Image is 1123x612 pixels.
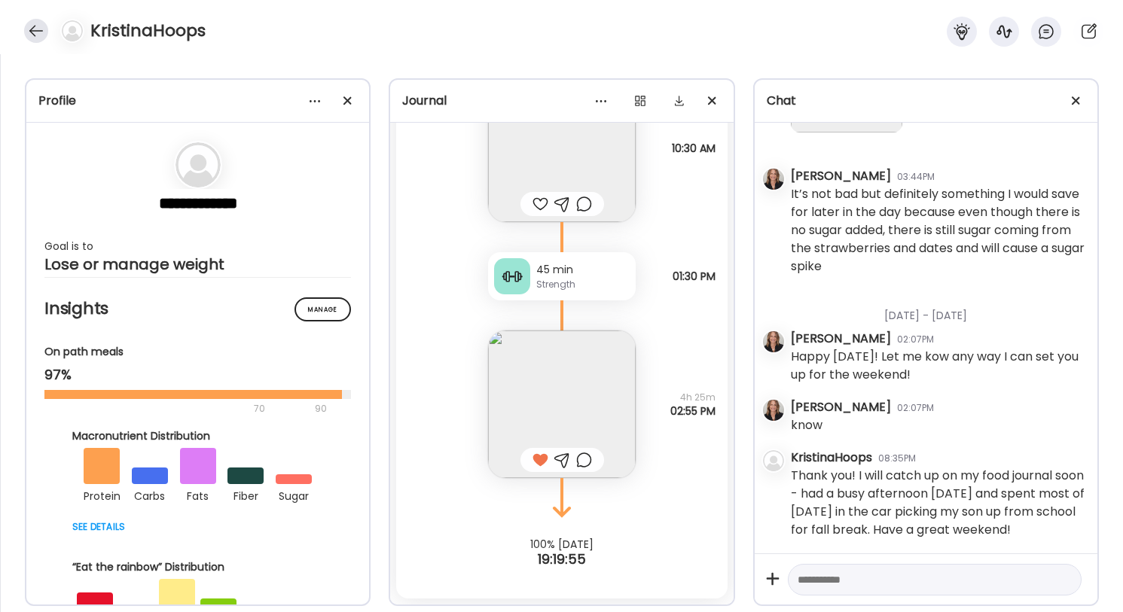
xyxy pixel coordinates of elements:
div: [DATE] - [DATE] [791,290,1085,330]
div: 97% [44,366,351,384]
div: 02:07PM [897,401,934,415]
div: KristinaHoops [791,449,872,467]
div: 45 min [536,262,630,278]
div: 19:19:55 [390,550,733,568]
div: 02:07PM [897,333,934,346]
div: carbs [132,484,168,505]
div: “Eat the rainbow” Distribution [72,559,324,575]
div: Profile [38,92,357,110]
div: fiber [227,484,264,505]
div: Strength [536,278,630,291]
div: 08:35PM [878,452,916,465]
div: 03:44PM [897,170,935,184]
div: know [791,416,822,434]
div: [PERSON_NAME] [791,167,891,185]
div: protein [84,484,120,505]
img: images%2Fk5ZMW9FHcXQur5qotgTX4mCroqJ3%2FNEZ46jv0dsuEq54fl1DS%2FubAuNVjYbfeizrVhalCG_240 [488,75,636,222]
div: Chat [767,92,1085,110]
div: sugar [276,484,312,505]
div: fats [180,484,216,505]
h2: Insights [44,297,351,320]
img: bg-avatar-default.svg [175,142,221,187]
div: 100% [DATE] [390,538,733,550]
div: Macronutrient Distribution [72,428,324,444]
div: Happy [DATE]! Let me kow any way I can set you up for the weekend! [791,348,1085,384]
div: It’s not bad but definitely something I would save for later in the day because even though there... [791,185,1085,276]
img: avatars%2FOBFS3SlkXLf3tw0VcKDc4a7uuG83 [763,400,784,421]
img: avatars%2FOBFS3SlkXLf3tw0VcKDc4a7uuG83 [763,169,784,190]
div: 90 [313,400,328,418]
div: Goal is to [44,237,351,255]
div: [PERSON_NAME] [791,398,891,416]
img: images%2Fk5ZMW9FHcXQur5qotgTX4mCroqJ3%2FveDv2xWJwIzwBNfEmUSj%2Fiu7TxV0PePLbNECRXR8m_240 [488,330,636,478]
img: bg-avatar-default.svg [763,450,784,471]
img: avatars%2FOBFS3SlkXLf3tw0VcKDc4a7uuG83 [763,331,784,352]
div: Journal [402,92,721,110]
span: 4h 25m [670,391,716,404]
span: 02:55 PM [670,404,716,418]
div: 70 [44,400,310,418]
div: [PERSON_NAME] [791,330,891,348]
span: 10:30 AM [672,142,716,155]
div: Manage [294,297,351,321]
div: Thank you! I will catch up on my food journal soon - had a busy afternoon [DATE] and spent most o... [791,467,1085,539]
span: 01:30 PM [673,269,716,283]
img: bg-avatar-default.svg [62,20,83,41]
h4: KristinaHoops [90,19,206,43]
div: Lose or manage weight [44,255,351,273]
div: On path meals [44,344,351,360]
